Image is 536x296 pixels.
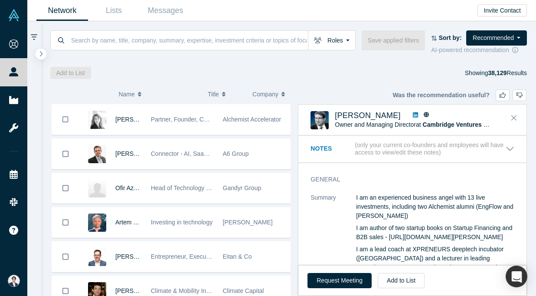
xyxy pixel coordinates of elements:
[118,85,199,103] button: Name
[115,184,142,191] a: Ofir Azury
[151,287,223,294] span: Climate & Mobility Investor
[310,144,353,153] h3: Notes
[223,287,264,294] span: Climate Capital
[52,173,79,203] button: Bookmark
[151,253,274,260] span: Entrepreneur, Executive, Investor and Advisor
[8,9,20,21] img: Alchemist Vault Logo
[151,116,460,123] span: Partner, Founder, CEO | Hardware, CleanTech | Faculty | Speaker |Mentor | Climate | Social Impact...
[507,111,520,125] button: Close
[477,4,527,16] button: Invite Contact
[223,219,273,226] span: [PERSON_NAME]
[335,121,492,128] span: Owner and Managing Director at
[307,273,372,288] button: Request Meeting
[151,150,268,157] span: Connector - AI, SaaS, IoT, Computer Vision
[52,207,79,237] button: Bookmark
[252,85,278,103] span: Company
[223,253,252,260] span: Eitan & Co
[431,46,527,55] div: AI-powered recommendation
[88,248,106,266] img: Roy Eitan's Profile Image
[308,30,356,50] button: Roles
[70,30,308,50] input: Search by name, title, company, summary, expertise, investment criteria or topics of focus
[466,30,527,46] button: Recommended
[50,67,91,79] button: Add to List
[115,253,165,260] a: [PERSON_NAME]
[118,85,134,103] span: Name
[423,121,493,128] a: Cambridge Ventures UG
[88,179,106,197] img: Ofir Azury's Profile Image
[115,287,217,294] a: [PERSON_NAME] [PERSON_NAME]
[356,245,514,281] p: I am a lead coach at XPRENEURS deeptech incubator ([GEOGRAPHIC_DATA]) and a lecturer in leading e...
[140,0,191,21] a: Messages
[88,214,106,232] img: Artem Burachenok's Profile Image
[208,85,243,103] button: Title
[36,0,88,21] a: Network
[115,116,165,123] a: [PERSON_NAME]
[151,184,239,191] span: Head of Technology Investments
[151,219,212,226] span: Investing in technology
[310,141,514,156] button: Notes (only your current co-founders and employees will have access to view/edit these notes)
[208,85,219,103] span: Title
[52,139,79,169] button: Bookmark
[310,111,329,129] img: Martin Giese's Profile Image
[115,219,166,226] a: Artem Burachenok
[356,193,514,220] p: I am an experienced business angel with 13 live investments, including two Alchemist alumni (EngF...
[88,0,140,21] a: Lists
[488,69,527,76] span: Results
[115,150,165,157] a: [PERSON_NAME]
[310,175,502,184] h3: General
[465,67,527,79] div: Showing
[252,85,288,103] button: Company
[88,145,106,163] img: Olivier Delerm's Profile Image
[355,141,506,156] p: (only your current co-founders and employees will have access to view/edit these notes)
[52,242,79,272] button: Bookmark
[223,184,261,191] span: Gandyr Group
[223,150,249,157] span: A6 Group
[439,34,462,41] strong: Sort by:
[378,273,425,288] button: Add to List
[52,104,79,135] button: Bookmark
[362,30,425,50] button: Save applied filters
[223,116,281,123] span: Alchemist Accelerator
[392,89,526,101] div: Was the recommendation useful?
[8,275,20,287] img: Eisuke Shimizu's Account
[335,111,401,120] a: [PERSON_NAME]
[488,69,507,76] strong: 38,129
[88,111,106,129] img: Alina Adams's Profile Image
[356,224,514,242] p: I am author of two startup books on Startup Financing and B2B sales - [URL][DOMAIN_NAME][PERSON_N...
